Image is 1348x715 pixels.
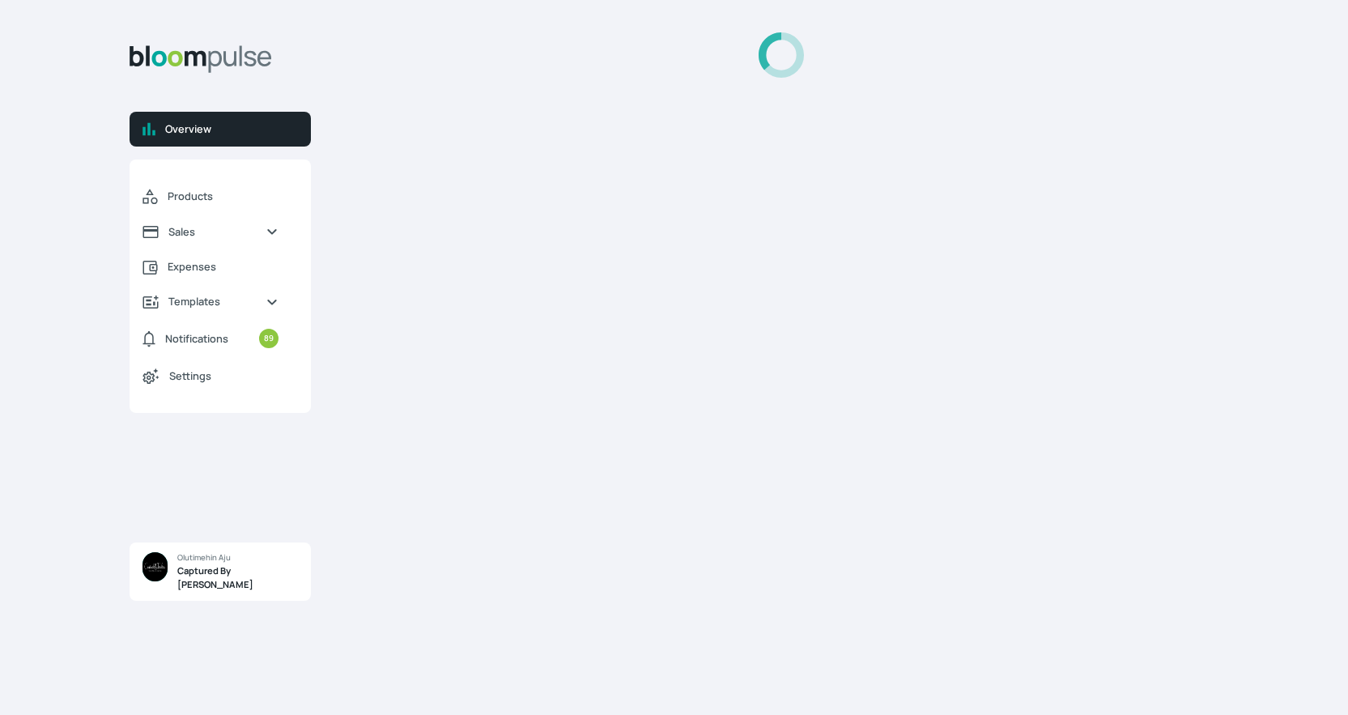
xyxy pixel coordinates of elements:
a: Settings [130,358,291,394]
small: 89 [259,329,279,348]
a: Templates [130,284,291,319]
a: Products [130,179,291,215]
span: Products [168,189,279,204]
a: Expenses [130,249,291,284]
span: Expenses [168,259,279,275]
aside: Sidebar [130,32,311,696]
img: Bloom Logo [130,45,272,73]
span: Captured By [PERSON_NAME] [177,564,291,592]
a: Overview [130,112,311,147]
span: Notifications [165,331,228,347]
span: Settings [169,368,279,384]
span: Olutimehin Aju [177,552,231,564]
span: Overview [165,121,298,137]
span: Sales [168,224,253,240]
span: Templates [168,294,253,309]
a: Notifications89 [130,319,291,358]
a: Sales [130,215,291,249]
